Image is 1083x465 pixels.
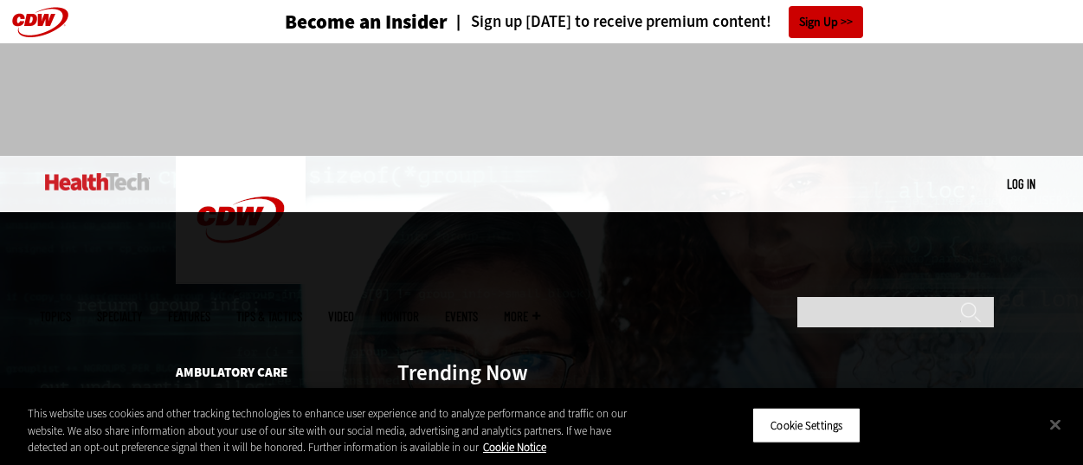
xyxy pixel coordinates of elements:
a: Log in [1007,176,1035,191]
img: Home [176,156,306,284]
h3: Become an Insider [285,12,448,32]
button: Cookie Settings [752,407,861,443]
div: This website uses cookies and other tracking technologies to enhance user experience and to analy... [28,405,650,456]
iframe: advertisement [227,61,857,139]
a: Sign up [DATE] to receive premium content! [448,14,771,30]
a: Become an Insider [220,12,448,32]
a: Ambulatory Care [176,364,287,381]
img: Home [45,173,150,191]
a: Sign Up [789,6,863,38]
button: Close [1036,405,1074,443]
div: User menu [1007,175,1035,193]
h3: Trending Now [397,362,528,384]
a: More information about your privacy [483,440,546,455]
